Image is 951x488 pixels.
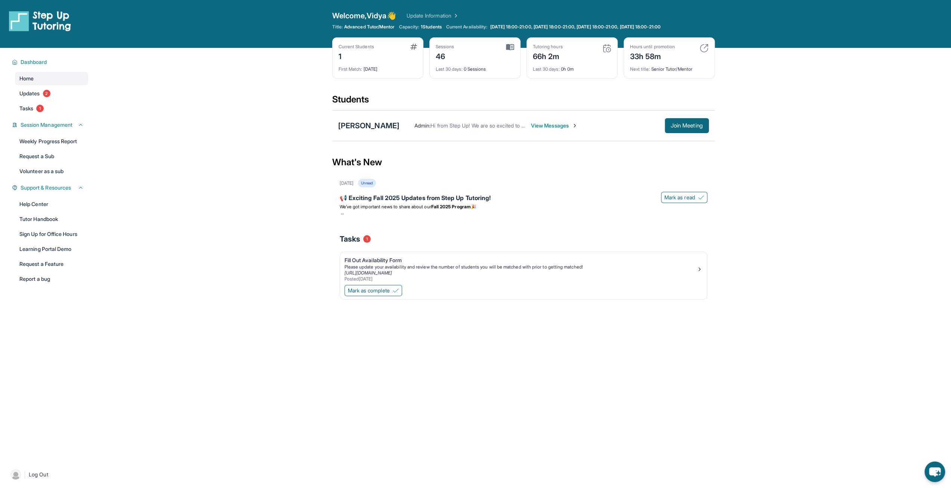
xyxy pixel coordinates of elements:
a: Weekly Progress Report [15,135,88,148]
button: Join Meeting [665,118,709,133]
div: 0h 0m [533,62,611,72]
button: Mark as read [661,192,707,203]
a: Help Center [15,197,88,211]
span: We’ve got important news to share about our [340,204,431,209]
img: user-img [10,469,21,480]
span: Home [19,75,34,82]
div: 1 [339,50,374,62]
span: Current Availability: [446,24,487,30]
div: Senior Tutor/Mentor [630,62,708,72]
div: [PERSON_NAME] [338,120,399,131]
img: card [700,44,708,53]
a: [URL][DOMAIN_NAME] [345,270,392,276]
div: Tutoring hours [533,44,563,50]
div: Posted [DATE] [345,276,697,282]
span: Mark as complete [348,287,390,294]
img: logo [9,10,71,31]
div: 📢 Exciting Fall 2025 Updates from Step Up Tutoring! [340,193,707,204]
img: card [602,44,611,53]
a: Learning Portal Demo [15,242,88,256]
span: Log Out [29,471,48,478]
span: 1 [36,105,44,112]
div: Fill Out Availability Form [345,257,697,264]
button: Session Management [18,121,84,129]
div: 33h 58m [630,50,675,62]
a: Volunteer as a sub [15,165,88,178]
span: | [24,470,26,479]
div: [DATE] [339,62,417,72]
img: Chevron-Right [572,123,578,129]
span: Session Management [21,121,72,129]
span: Title: [332,24,343,30]
button: chat-button [924,461,945,482]
img: card [410,44,417,50]
div: What's New [332,146,715,179]
div: Hours until promotion [630,44,675,50]
button: Support & Resources [18,184,84,191]
a: |Log Out [7,466,88,483]
span: Join Meeting [671,123,703,128]
a: Tutor Handbook [15,212,88,226]
span: First Match : [339,66,362,72]
div: [DATE] [340,180,353,186]
button: Dashboard [18,58,84,66]
a: Report a bug [15,272,88,286]
a: Request a Sub [15,150,88,163]
span: Hi from Step Up! We are so excited to match you with one another. Please use this space to coordi... [430,122,782,129]
a: Updates2 [15,87,88,100]
div: 46 [436,50,454,62]
div: Sessions [436,44,454,50]
span: Dashboard [21,58,47,66]
span: Mark as read [664,194,695,201]
strong: Fall 2025 Program [431,204,471,209]
div: Students [332,93,715,110]
img: Mark as complete [393,288,399,294]
a: Update Information [407,12,459,19]
span: Next title : [630,66,650,72]
span: 1 [363,235,371,243]
span: [DATE] 18:00-21:00, [DATE] 18:00-21:00, [DATE] 18:00-21:00, [DATE] 18:00-21:00 [490,24,660,30]
span: Support & Resources [21,184,71,191]
span: 🎉 [471,204,476,209]
span: Welcome, Vidya 👋 [332,10,396,21]
span: Last 30 days : [436,66,463,72]
img: Chevron Right [451,12,459,19]
span: Last 30 days : [533,66,560,72]
span: 1 Students [421,24,442,30]
a: [DATE] 18:00-21:00, [DATE] 18:00-21:00, [DATE] 18:00-21:00, [DATE] 18:00-21:00 [489,24,662,30]
span: Capacity: [399,24,419,30]
button: Mark as complete [345,285,402,296]
span: Advanced Tutor/Mentor [344,24,394,30]
a: Home [15,72,88,85]
span: View Messages [531,122,578,129]
a: Tasks1 [15,102,88,115]
img: card [506,44,514,50]
a: Fill Out Availability FormPlease update your availability and review the number of students you w... [340,252,707,283]
span: Updates [19,90,40,97]
img: Mark as read [698,194,704,200]
span: Tasks [340,234,360,244]
div: Unread [358,179,376,187]
div: Please update your availability and review the number of students you will be matched with prior ... [345,264,697,270]
span: 2 [43,90,50,97]
div: Current Students [339,44,374,50]
a: Request a Feature [15,257,88,271]
a: Sign Up for Office Hours [15,227,88,241]
div: 66h 2m [533,50,563,62]
span: Tasks [19,105,33,112]
div: 0 Sessions [436,62,514,72]
span: Admin : [414,122,430,129]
